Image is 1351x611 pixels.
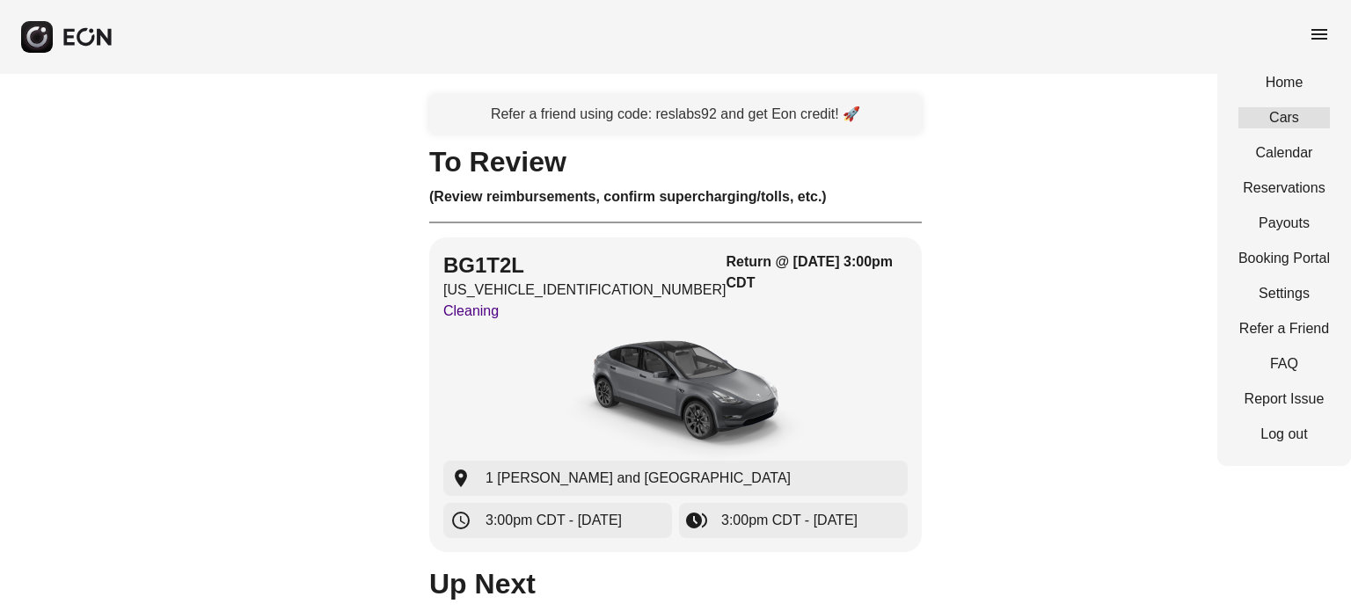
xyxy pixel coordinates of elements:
span: 3:00pm CDT - [DATE] [721,510,858,531]
a: Calendar [1238,142,1330,164]
a: Home [1238,72,1330,93]
h3: Return @ [DATE] 3:00pm CDT [727,251,908,294]
h1: To Review [429,151,922,172]
span: 1 [PERSON_NAME] and [GEOGRAPHIC_DATA] [486,468,791,489]
h2: BG1T2L [443,251,727,280]
p: [US_VEHICLE_IDENTIFICATION_NUMBER] [443,280,727,301]
a: Payouts [1238,213,1330,234]
a: Settings [1238,283,1330,304]
h1: Up Next [429,573,922,594]
h3: (Review reimbursements, confirm supercharging/tolls, etc.) [429,186,922,207]
span: 3:00pm CDT - [DATE] [486,510,622,531]
span: browse_gallery [686,510,707,531]
img: car [544,329,807,461]
a: Cars [1238,107,1330,128]
a: FAQ [1238,353,1330,375]
button: BG1T2L[US_VEHICLE_IDENTIFICATION_NUMBER]CleaningReturn @ [DATE] 3:00pm CDTcar1 [PERSON_NAME] and ... [429,237,922,552]
a: Log out [1238,424,1330,445]
a: Refer a Friend [1238,318,1330,339]
p: Cleaning [443,301,727,322]
a: Report Issue [1238,389,1330,410]
span: location_on [450,468,471,489]
span: menu [1309,24,1330,45]
a: Refer a friend using code: reslabs92 and get Eon credit! 🚀 [429,95,922,134]
a: Reservations [1238,178,1330,199]
a: Booking Portal [1238,248,1330,269]
span: schedule [450,510,471,531]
